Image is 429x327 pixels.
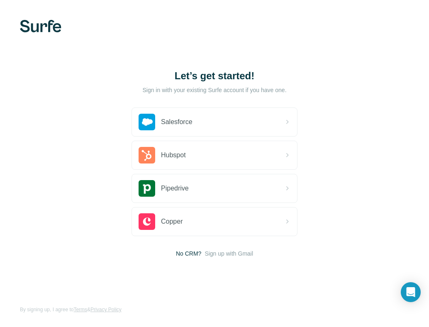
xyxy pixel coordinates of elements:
h1: Let’s get started! [132,69,297,83]
span: By signing up, I agree to & [20,306,122,313]
a: Privacy Policy [90,307,122,312]
span: Hubspot [161,150,186,160]
img: Surfe's logo [20,20,61,32]
span: Salesforce [161,117,193,127]
p: Sign in with your existing Surfe account if you have one. [142,86,286,94]
div: Open Intercom Messenger [401,282,421,302]
button: Sign up with Gmail [205,249,253,258]
img: copper's logo [139,213,155,230]
a: Terms [73,307,87,312]
span: No CRM? [176,249,201,258]
span: Copper [161,217,183,227]
img: hubspot's logo [139,147,155,163]
img: pipedrive's logo [139,180,155,197]
span: Pipedrive [161,183,189,193]
img: salesforce's logo [139,114,155,130]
